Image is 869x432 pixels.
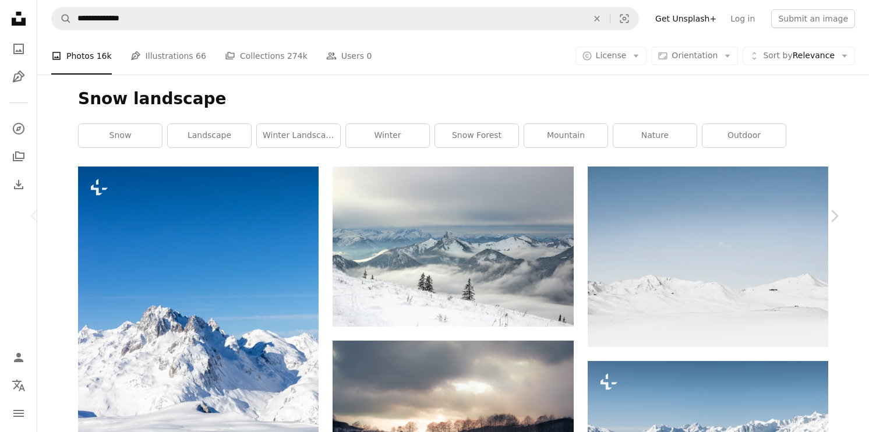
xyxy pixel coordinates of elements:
span: Relevance [763,50,835,62]
button: License [575,47,647,65]
span: 0 [366,49,372,62]
a: Users 0 [326,37,372,75]
button: Submit an image [771,9,855,28]
a: snow covered field with bare trees under cloudy sky during daytime [333,409,573,419]
span: 274k [287,49,308,62]
a: outdoor [702,124,786,147]
a: snow [79,124,162,147]
button: Menu [7,402,30,425]
a: Get Unsplash+ [648,9,723,28]
button: Language [7,374,30,397]
span: 66 [196,49,206,62]
a: snow forest [435,124,518,147]
img: photography of snow covered mountain at daytime [588,167,828,347]
a: nature [613,124,697,147]
button: Visual search [610,8,638,30]
a: Photos [7,37,30,61]
a: Next [799,160,869,272]
form: Find visuals sitewide [51,7,639,30]
a: mountain [524,124,607,147]
a: Explore [7,117,30,140]
button: Orientation [651,47,738,65]
a: Collections [7,145,30,168]
a: Log in [723,9,762,28]
span: License [596,51,627,60]
a: snow covered mountains under grey clouds [333,241,573,252]
a: landscape [168,124,251,147]
button: Sort byRelevance [743,47,855,65]
a: Illustrations [7,65,30,88]
button: Clear [584,8,610,30]
a: Illustrations 66 [130,37,206,75]
h1: Snow landscape [78,88,828,109]
a: Collections 274k [225,37,308,75]
a: Log in / Sign up [7,346,30,369]
span: Orientation [672,51,718,60]
a: a man riding skis on top of a snow covered slope [78,341,319,352]
a: winter landscape [257,124,340,147]
button: Search Unsplash [52,8,72,30]
a: photography of snow covered mountain at daytime [588,251,828,261]
span: Sort by [763,51,792,60]
a: winter [346,124,429,147]
img: snow covered mountains under grey clouds [333,167,573,327]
